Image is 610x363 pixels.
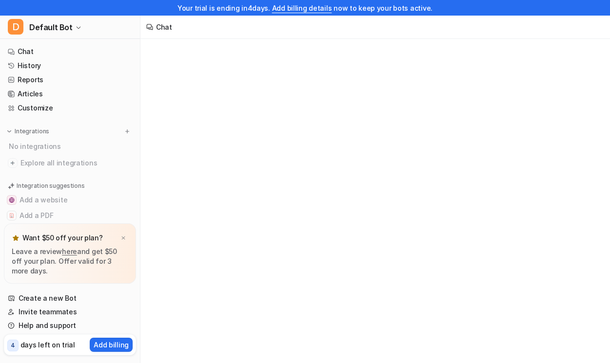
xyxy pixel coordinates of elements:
a: Create a new Bot [4,291,136,305]
p: days left on trial [20,340,75,350]
img: menu_add.svg [124,128,131,135]
a: Invite teammates [4,305,136,319]
a: Articles [4,87,136,101]
span: D [8,19,23,35]
img: star [12,234,20,242]
p: Integrations [15,127,49,135]
a: here [62,247,77,255]
img: x [120,235,126,241]
a: History [4,59,136,73]
p: Leave a review and get $50 off your plan. Offer valid for 3 more days. [12,247,128,276]
button: Add a websiteAdd a website [4,192,136,208]
div: Chat [156,22,172,32]
img: expand menu [6,128,13,135]
button: Add billing [90,338,133,352]
p: Add billing [94,340,129,350]
button: Add a PDFAdd a PDF [4,208,136,223]
img: explore all integrations [8,158,18,168]
a: Add billing details [272,4,332,12]
a: Reports [4,73,136,87]
a: Chat [4,45,136,58]
a: Explore all integrations [4,156,136,170]
div: No integrations [6,138,136,154]
p: Integration suggestions [17,181,84,190]
a: Help and support [4,319,136,332]
img: Add a website [9,197,15,203]
span: Explore all integrations [20,155,132,171]
p: Want $50 off your plan? [22,233,103,243]
a: Customize [4,101,136,115]
button: Integrations [4,127,52,136]
span: Default Bot [29,20,73,34]
p: 4 [11,341,15,350]
img: Add a PDF [9,213,15,218]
